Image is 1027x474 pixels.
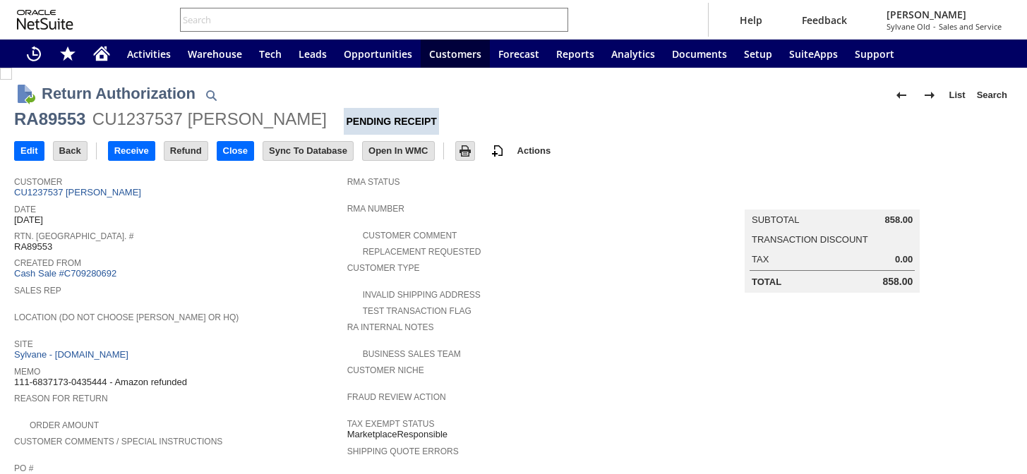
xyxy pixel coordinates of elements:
[347,429,448,440] span: MarketplaceResponsible
[548,39,603,68] a: Reports
[17,39,51,68] a: Recent Records
[92,108,327,130] div: CU1237537 [PERSON_NAME]
[745,187,920,209] caption: Summary
[490,39,548,68] a: Forecast
[14,231,133,241] a: Rtn. [GEOGRAPHIC_DATA]. #
[14,258,81,268] a: Created From
[14,312,239,322] a: Location (Do Not Choose [PERSON_NAME] or HQ)
[944,84,971,107] a: List
[17,10,73,30] svg: logo
[498,47,539,61] span: Forecast
[663,39,735,68] a: Documents
[347,177,400,187] a: RMA Status
[921,87,938,104] img: Next
[740,13,762,27] span: Help
[429,47,481,61] span: Customers
[893,87,910,104] img: Previous
[109,142,155,160] input: Receive
[54,142,87,160] input: Back
[347,204,404,214] a: RMA Number
[744,47,772,61] span: Setup
[363,142,434,160] input: Open In WMC
[299,47,327,61] span: Leads
[14,367,40,377] a: Memo
[59,45,76,62] svg: Shortcuts
[14,177,62,187] a: Customer
[93,45,110,62] svg: Home
[335,39,421,68] a: Opportunities
[752,276,781,287] a: Total
[611,47,655,61] span: Analytics
[363,231,457,241] a: Customer Comment
[14,214,43,226] span: [DATE]
[735,39,781,68] a: Setup
[15,142,44,160] input: Edit
[119,39,179,68] a: Activities
[363,349,461,359] a: Business Sales Team
[895,254,913,265] span: 0.00
[347,446,459,456] a: Shipping Quote Errors
[933,21,936,32] span: -
[855,47,894,61] span: Support
[489,142,506,159] img: add-record.svg
[846,39,903,68] a: Support
[14,339,33,349] a: Site
[347,322,434,332] a: RA Internal Notes
[14,268,116,279] a: Cash Sale #C709280692
[259,47,282,61] span: Tech
[802,13,847,27] span: Feedback
[188,47,242,61] span: Warehouse
[887,21,930,32] span: Sylvane Old
[456,142,474,160] input: Print
[882,276,913,288] span: 858.00
[14,108,85,130] div: RA89553
[14,349,132,360] a: Sylvane - [DOMAIN_NAME]
[363,247,481,257] a: Replacement Requested
[85,39,119,68] a: Home
[363,306,472,316] a: Test Transaction Flag
[290,39,335,68] a: Leads
[14,463,33,473] a: PO #
[25,45,42,62] svg: Recent Records
[181,11,548,28] input: Search
[14,187,145,197] a: CU1237537 [PERSON_NAME]
[887,8,1002,21] span: [PERSON_NAME]
[251,39,290,68] a: Tech
[752,214,799,225] a: Subtotal
[51,39,85,68] div: Shortcuts
[672,47,727,61] span: Documents
[127,47,171,61] span: Activities
[14,286,61,296] a: Sales Rep
[347,419,435,429] a: Tax Exempt Status
[263,142,353,160] input: Sync To Database
[344,108,438,135] div: Pending Receipt
[347,263,420,273] a: Customer Type
[14,437,222,446] a: Customer Comments / Special Instructions
[217,142,253,160] input: Close
[421,39,490,68] a: Customers
[556,47,594,61] span: Reports
[603,39,663,68] a: Analytics
[14,394,108,403] a: Reason For Return
[752,254,769,265] a: Tax
[164,142,208,160] input: Refund
[548,11,565,28] svg: Search
[14,205,36,214] a: Date
[347,365,424,375] a: Customer Niche
[363,290,481,300] a: Invalid Shipping Address
[42,82,196,105] h1: Return Authorization
[14,377,187,388] span: 111-6837173-0435444 - Amazon refunded
[752,234,868,245] a: Transaction Discount
[179,39,251,68] a: Warehouse
[781,39,846,68] a: SuiteApps
[939,21,1002,32] span: Sales and Service
[885,214,913,226] span: 858.00
[789,47,838,61] span: SuiteApps
[347,392,446,402] a: Fraud Review Action
[30,420,99,430] a: Order Amount
[512,145,557,156] a: Actions
[457,142,474,159] img: Print
[344,47,412,61] span: Opportunities
[203,87,220,104] img: Quick Find
[971,84,1013,107] a: Search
